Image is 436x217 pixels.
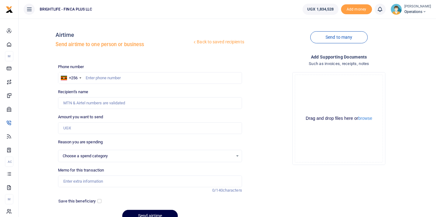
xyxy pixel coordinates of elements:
[58,139,103,145] label: Reason you are spending
[404,4,431,9] small: [PERSON_NAME]
[341,4,372,15] li: Toup your wallet
[307,6,334,12] span: UGX 1,834,528
[6,6,13,13] img: logo-small
[58,72,83,84] div: Uganda: +256
[212,188,223,193] span: 0/140
[58,176,242,187] input: Enter extra information
[5,194,13,204] li: M
[391,4,402,15] img: profile-user
[58,167,104,173] label: Memo for this transaction
[56,32,192,38] h4: Airtime
[37,7,95,12] span: BRIGHTLIFE - FINCA PLUS LLC
[303,4,338,15] a: UGX 1,834,528
[58,97,242,109] input: MTN & Airtel numbers are validated
[58,114,103,120] label: Amount you want to send
[247,54,431,60] h4: Add supporting Documents
[58,89,88,95] label: Recipient's name
[247,60,431,67] h4: Such as invoices, receipts, notes
[404,9,431,15] span: Operations
[5,157,13,167] li: Ac
[58,72,242,84] input: Enter phone number
[63,153,233,159] span: Choose a spend category
[6,7,13,11] a: logo-small logo-large logo-large
[310,31,367,43] a: Send to many
[341,4,372,15] span: Add money
[223,188,242,193] span: characters
[56,41,192,48] h5: Send airtime to one person or business
[5,51,13,61] li: M
[295,115,383,121] div: Drag and drop files here or
[341,7,372,11] a: Add money
[58,198,96,204] label: Save this beneficiary
[192,37,245,48] a: Back to saved recipients
[58,64,84,70] label: Phone number
[358,116,372,120] button: browse
[58,122,242,134] input: UGX
[292,72,385,165] div: File Uploader
[391,4,431,15] a: profile-user [PERSON_NAME] Operations
[69,75,78,81] div: +256
[300,4,341,15] li: Wallet ballance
